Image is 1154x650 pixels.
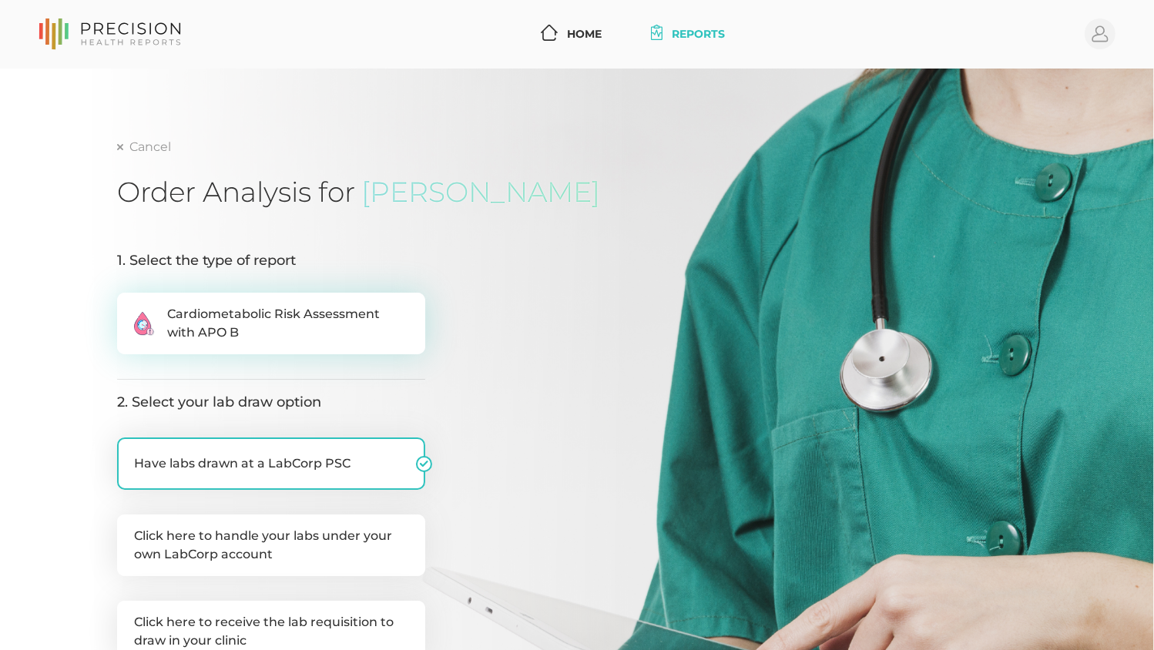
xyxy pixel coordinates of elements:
[167,305,408,342] span: Cardiometabolic Risk Assessment with APO B
[361,175,600,209] span: [PERSON_NAME]
[117,175,1037,209] h1: Order Analysis for
[117,514,425,576] label: Click here to handle your labs under your own LabCorp account
[117,139,171,155] a: Cancel
[535,20,608,49] a: Home
[117,437,425,490] label: Have labs drawn at a LabCorp PSC
[117,392,425,413] legend: 2. Select your lab draw option
[117,252,425,275] legend: 1. Select the type of report
[645,20,732,49] a: Reports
